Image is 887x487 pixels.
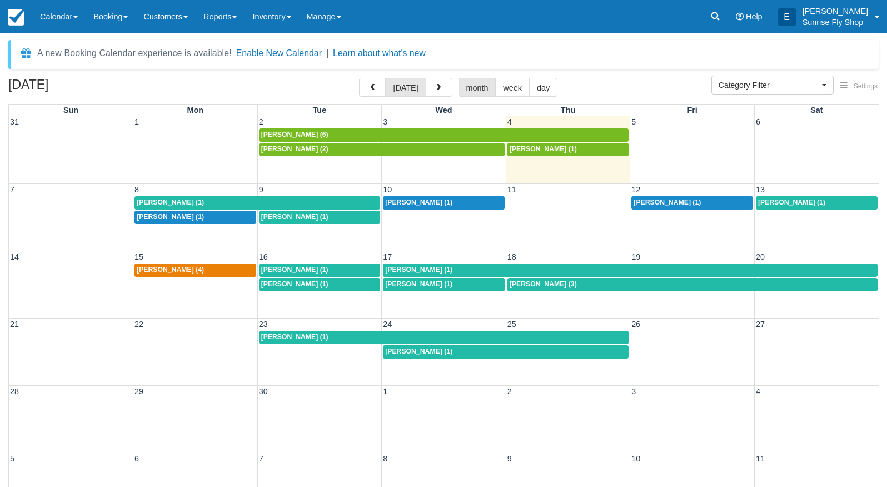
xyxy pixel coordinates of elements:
span: [PERSON_NAME] (2) [261,145,328,153]
img: checkfront-main-nav-mini-logo.png [8,9,24,26]
a: [PERSON_NAME] (1) [383,264,878,277]
button: month [459,78,496,97]
span: 1 [382,387,388,396]
span: 10 [382,185,393,194]
div: A new Booking Calendar experience is available! [37,47,232,60]
span: 16 [258,252,269,261]
a: [PERSON_NAME] (1) [134,196,380,210]
span: 6 [755,117,761,126]
a: [PERSON_NAME] (1) [134,211,256,224]
span: 13 [755,185,766,194]
div: E [778,8,796,26]
a: [PERSON_NAME] (1) [259,264,381,277]
span: 29 [133,387,144,396]
span: [PERSON_NAME] (1) [510,145,577,153]
span: 4 [755,387,761,396]
a: [PERSON_NAME] (1) [383,196,505,210]
span: Wed [435,106,452,115]
span: [PERSON_NAME] (1) [261,333,328,341]
span: 1 [133,117,140,126]
button: week [495,78,530,97]
span: 9 [506,454,513,463]
span: Mon [187,106,204,115]
a: [PERSON_NAME] (1) [259,211,381,224]
span: 10 [630,454,641,463]
h2: [DATE] [8,78,149,98]
span: 2 [258,117,265,126]
span: 27 [755,320,766,329]
span: 23 [258,320,269,329]
span: [PERSON_NAME] (1) [385,347,452,355]
span: 6 [133,454,140,463]
span: Sun [63,106,78,115]
span: 8 [133,185,140,194]
span: [PERSON_NAME] (1) [634,198,701,206]
a: [PERSON_NAME] (1) [756,196,878,210]
span: 8 [382,454,388,463]
button: day [529,78,557,97]
span: Thu [561,106,575,115]
span: 5 [9,454,16,463]
span: 11 [506,185,517,194]
span: 5 [630,117,637,126]
span: 30 [258,387,269,396]
a: [PERSON_NAME] (4) [134,264,256,277]
span: 9 [258,185,265,194]
span: 2 [506,387,513,396]
span: | [326,48,328,58]
span: Category Filter [719,79,819,91]
span: 18 [506,252,517,261]
span: 25 [506,320,517,329]
span: 28 [9,387,20,396]
span: Help [746,12,763,21]
span: Settings [854,82,878,90]
span: [PERSON_NAME] (1) [261,266,328,274]
button: Enable New Calendar [236,48,322,59]
span: Fri [687,106,697,115]
span: [PERSON_NAME] (1) [385,280,452,288]
a: [PERSON_NAME] (1) [259,278,381,291]
span: 3 [630,387,637,396]
span: 7 [9,185,16,194]
span: 3 [382,117,388,126]
a: [PERSON_NAME] (2) [259,143,505,156]
span: [PERSON_NAME] (1) [261,280,328,288]
a: [PERSON_NAME] (1) [383,345,629,359]
span: 12 [630,185,641,194]
span: 19 [630,252,641,261]
span: 24 [382,320,393,329]
a: [PERSON_NAME] (1) [259,331,629,344]
span: 26 [630,320,641,329]
span: [PERSON_NAME] (1) [758,198,825,206]
span: 14 [9,252,20,261]
p: [PERSON_NAME] [803,6,868,17]
span: Tue [313,106,327,115]
button: Settings [834,78,884,95]
span: [PERSON_NAME] (1) [385,266,452,274]
span: [PERSON_NAME] (4) [137,266,204,274]
a: [PERSON_NAME] (6) [259,128,629,142]
span: 11 [755,454,766,463]
p: Sunrise Fly Shop [803,17,868,28]
span: 20 [755,252,766,261]
span: 21 [9,320,20,329]
a: [PERSON_NAME] (1) [383,278,505,291]
span: 7 [258,454,265,463]
a: [PERSON_NAME] (1) [631,196,753,210]
span: Sat [810,106,823,115]
a: Learn about what's new [333,48,426,58]
span: 22 [133,320,144,329]
span: [PERSON_NAME] (3) [510,280,577,288]
span: 15 [133,252,144,261]
span: [PERSON_NAME] (1) [261,213,328,221]
span: [PERSON_NAME] (1) [137,213,204,221]
span: [PERSON_NAME] (6) [261,131,328,138]
a: [PERSON_NAME] (3) [507,278,878,291]
span: 31 [9,117,20,126]
span: [PERSON_NAME] (1) [385,198,452,206]
i: Help [736,13,744,21]
a: [PERSON_NAME] (1) [507,143,629,156]
button: [DATE] [385,78,426,97]
button: Category Filter [711,76,834,95]
span: 4 [506,117,513,126]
